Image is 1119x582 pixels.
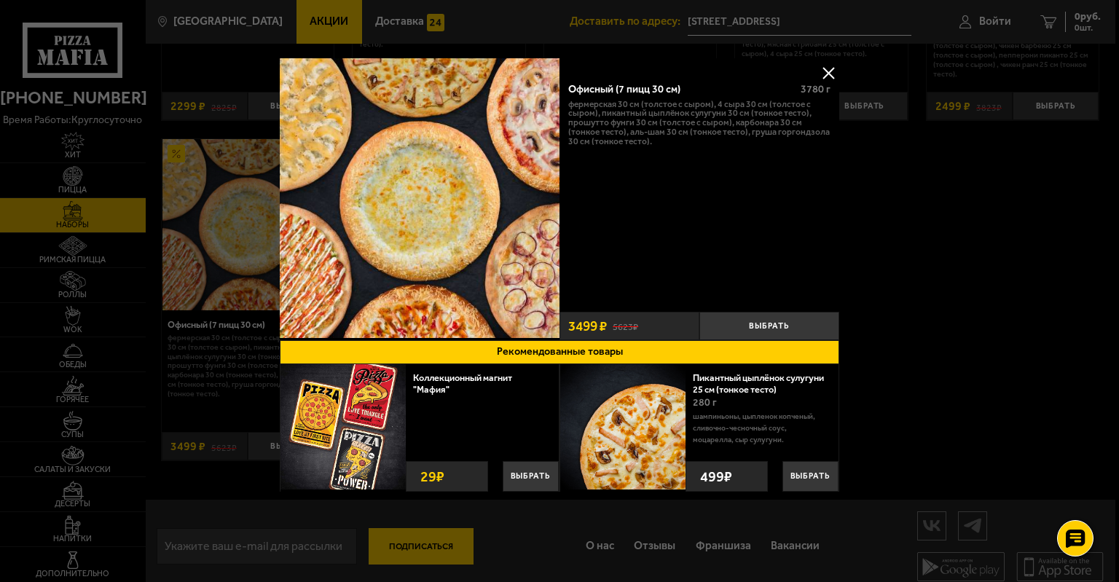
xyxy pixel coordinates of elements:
[699,312,839,340] button: Выбрать
[417,462,448,491] strong: 29 ₽
[280,340,839,364] button: Рекомендованные товары
[693,396,717,409] span: 280 г
[568,83,790,95] div: Офисный (7 пицц 30 см)
[568,319,607,333] span: 3499 ₽
[693,411,828,446] p: шампиньоны, цыпленок копченый, сливочно-чесночный соус, моцарелла, сыр сулугуни.
[280,58,559,340] a: Офисный (7 пицц 30 см)
[503,461,559,492] button: Выбрать
[568,100,831,146] p: Фермерская 30 см (толстое с сыром), 4 сыра 30 см (толстое с сыром), Пикантный цыплёнок сулугуни 3...
[782,461,839,492] button: Выбрать
[801,83,831,95] span: 3780 г
[413,372,512,395] a: Коллекционный магнит "Мафия"
[280,58,559,338] img: Офисный (7 пицц 30 см)
[613,320,638,332] s: 5623 ₽
[693,372,824,395] a: Пикантный цыплёнок сулугуни 25 см (тонкое тесто)
[696,462,736,491] strong: 499 ₽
